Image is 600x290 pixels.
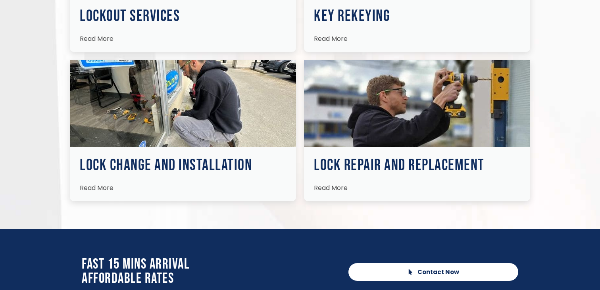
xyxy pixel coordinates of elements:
span: Read More [314,183,348,192]
span: Read More [80,183,113,192]
h3: Lock Repair and Replacement [314,157,520,173]
span: Read More [314,34,348,43]
h2: Fast 15 Mins Arrival affordable rates [82,257,340,286]
h3: Lock Change and Installation [80,157,286,173]
a: Contact Now [348,263,518,281]
h3: Key Rekeying [314,8,520,24]
span: Contact Now [417,269,459,275]
img: Proximity Locksmiths 16 [70,60,296,147]
img: Proximity Locksmiths 17 [304,60,530,147]
span: Read More [80,34,113,43]
h3: Lockout Services [80,8,286,24]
